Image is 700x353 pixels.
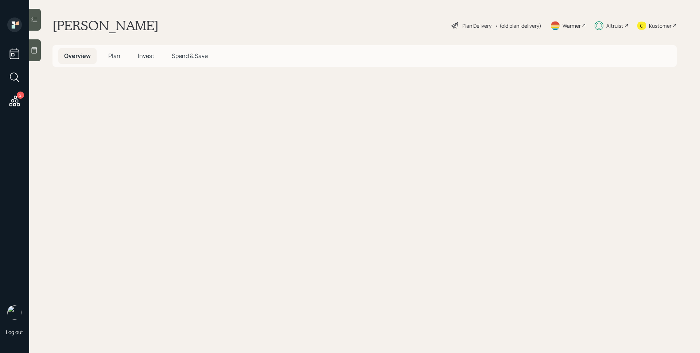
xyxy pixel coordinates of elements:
[172,52,208,60] span: Spend & Save
[606,22,623,30] div: Altruist
[495,22,541,30] div: • (old plan-delivery)
[17,92,24,99] div: 2
[52,18,159,34] h1: [PERSON_NAME]
[462,22,491,30] div: Plan Delivery
[7,305,22,320] img: james-distasi-headshot.png
[649,22,672,30] div: Kustomer
[108,52,120,60] span: Plan
[138,52,154,60] span: Invest
[64,52,91,60] span: Overview
[563,22,581,30] div: Warmer
[6,329,23,335] div: Log out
